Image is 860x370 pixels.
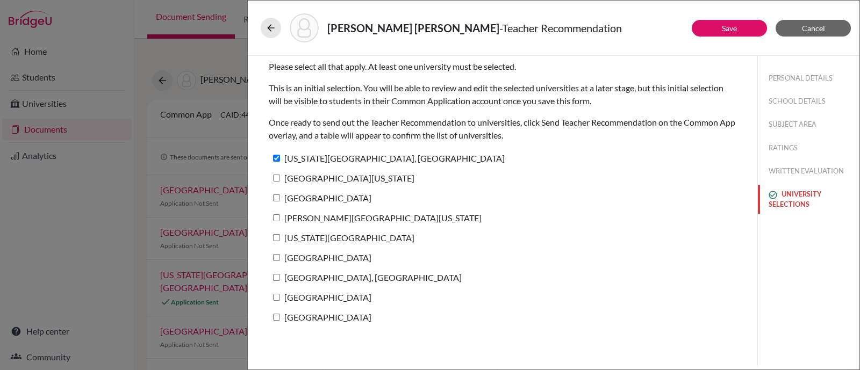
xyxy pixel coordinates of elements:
[273,254,280,261] input: [GEOGRAPHIC_DATA]
[269,250,371,265] label: [GEOGRAPHIC_DATA]
[269,210,482,226] label: [PERSON_NAME][GEOGRAPHIC_DATA][US_STATE]
[269,309,371,325] label: [GEOGRAPHIC_DATA]
[273,294,280,301] input: [GEOGRAPHIC_DATA]
[327,21,499,34] strong: [PERSON_NAME] [PERSON_NAME]
[758,162,859,180] button: WRITTEN EVALUATION
[769,191,777,199] img: check_circle_outline-e4d4ac0f8e9136db5ab2.svg
[273,274,280,281] input: [GEOGRAPHIC_DATA], [GEOGRAPHIC_DATA]
[758,69,859,88] button: PERSONAL DETAILS
[269,230,414,245] label: [US_STATE][GEOGRAPHIC_DATA]
[499,21,622,34] span: - Teacher Recommendation
[758,185,859,214] button: UNIVERSITY SELECTIONS
[758,139,859,157] button: RATINGS
[269,60,736,73] p: Please select all that apply. At least one university must be selected.
[269,289,371,305] label: [GEOGRAPHIC_DATA]
[273,175,280,182] input: [GEOGRAPHIC_DATA][US_STATE]
[273,314,280,321] input: [GEOGRAPHIC_DATA]
[269,82,736,107] p: This is an initial selection. You will be able to review and edit the selected universities at a ...
[273,194,280,201] input: [GEOGRAPHIC_DATA]
[273,155,280,162] input: [US_STATE][GEOGRAPHIC_DATA], [GEOGRAPHIC_DATA]
[758,115,859,134] button: SUBJECT AREA
[269,190,371,206] label: [GEOGRAPHIC_DATA]
[269,150,505,166] label: [US_STATE][GEOGRAPHIC_DATA], [GEOGRAPHIC_DATA]
[269,116,736,142] p: Once ready to send out the Teacher Recommendation to universities, click Send Teacher Recommendat...
[758,92,859,111] button: SCHOOL DETAILS
[273,234,280,241] input: [US_STATE][GEOGRAPHIC_DATA]
[269,270,462,285] label: [GEOGRAPHIC_DATA], [GEOGRAPHIC_DATA]
[273,214,280,221] input: [PERSON_NAME][GEOGRAPHIC_DATA][US_STATE]
[269,170,414,186] label: [GEOGRAPHIC_DATA][US_STATE]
